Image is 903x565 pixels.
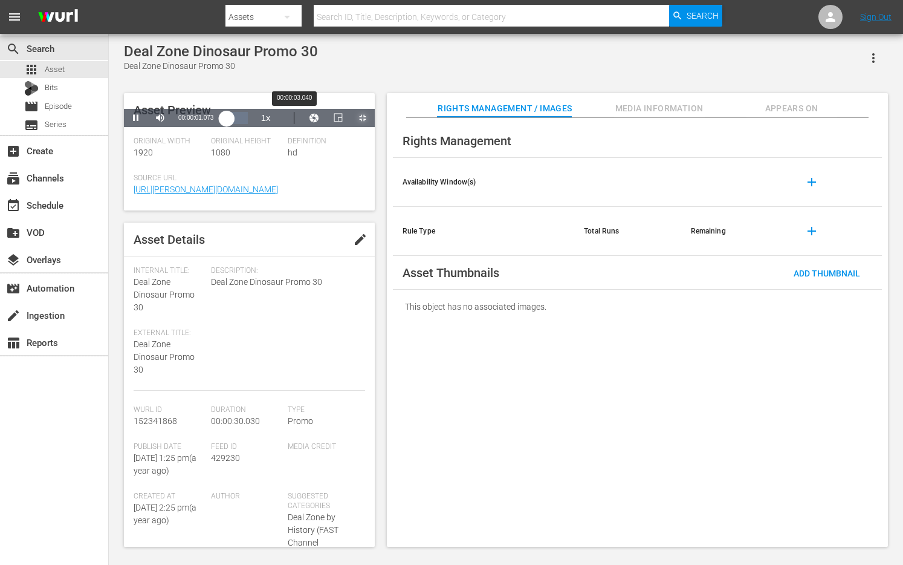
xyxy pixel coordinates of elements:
[211,416,260,426] span: 00:00:30.030
[6,198,21,213] span: Schedule
[351,109,375,127] button: Exit Fullscreen
[211,276,359,289] span: Deal Zone Dinosaur Promo 30
[746,101,837,116] span: Appears On
[24,62,39,77] span: Asset
[614,101,705,116] span: Media Information
[134,442,205,452] span: Publish Date
[6,309,21,323] span: Ingestion
[124,60,318,73] div: Deal Zone Dinosaur Promo 30
[29,3,87,31] img: ans4CAIJ8jUAAAAAAAAAAAAAAAAAAAAAAAAgQb4GAAAAAAAAAAAAAAAAAAAAAAAAJMjXAAAAAAAAAAAAAAAAAAAAAAAAgAT5G...
[669,5,722,27] button: Search
[24,81,39,96] div: Bits
[6,226,21,240] span: VOD
[326,109,351,127] button: Picture-in-Picture
[211,453,240,463] span: 429230
[288,512,338,547] span: Deal Zone by History (FAST Channel
[178,114,213,121] span: 00:00:01.073
[6,336,21,350] span: Reports
[6,281,21,296] span: Automation
[302,109,326,127] button: Jump To Time
[134,232,205,247] span: Asset Details
[687,5,719,27] span: Search
[797,168,826,197] button: add
[45,82,58,94] span: Bits
[254,109,278,127] button: Playback Rate
[45,100,72,113] span: Episode
[134,339,195,374] span: Deal Zone Dinosaur Promo 30
[134,174,359,183] span: Source Url
[134,416,177,426] span: 152341868
[288,442,359,452] span: Media Credit
[288,148,297,157] span: hd
[346,225,375,254] button: edit
[45,119,66,131] span: Series
[6,144,21,158] span: Create
[288,137,359,146] span: Definition
[438,101,572,116] span: Rights Management / Images
[6,253,21,267] span: Overlays
[134,503,196,525] span: [DATE] 2:25 pm ( a year ago )
[134,277,195,312] span: Deal Zone Dinosaur Promo 30
[6,171,21,186] span: Channels
[804,175,819,189] span: add
[134,492,205,501] span: Created At
[45,64,65,76] span: Asset
[288,492,359,511] span: Suggested Categories
[574,207,681,256] th: Total Runs
[148,109,172,127] button: Mute
[134,453,196,475] span: [DATE] 1:25 pm ( a year ago )
[211,266,359,276] span: Description:
[860,12,892,22] a: Sign Out
[393,290,882,324] div: This object has no associated images.
[784,269,870,278] span: Add Thumbnail
[403,266,499,280] span: Asset Thumbnails
[225,112,247,124] div: Progress Bar
[393,158,575,207] th: Availability Window(s)
[24,99,39,114] span: Episode
[6,42,21,56] span: Search
[124,43,318,60] div: Deal Zone Dinosaur Promo 30
[211,442,282,452] span: Feed ID
[804,224,819,238] span: add
[134,103,211,117] span: Asset Preview
[134,328,205,338] span: External Title:
[211,405,282,415] span: Duration
[134,185,278,194] a: [URL][PERSON_NAME][DOMAIN_NAME]
[24,118,39,132] span: Series
[288,405,359,415] span: Type
[124,109,148,127] button: Pause
[784,262,870,284] button: Add Thumbnail
[211,148,230,157] span: 1080
[403,134,511,148] span: Rights Management
[7,10,22,24] span: menu
[353,232,367,247] span: edit
[211,492,282,501] span: Author
[211,137,282,146] span: Original Height
[797,217,826,246] button: add
[134,266,205,276] span: Internal Title:
[134,148,153,157] span: 1920
[134,137,205,146] span: Original Width
[681,207,788,256] th: Remaining
[393,207,575,256] th: Rule Type
[288,416,313,426] span: Promo
[134,405,205,415] span: Wurl Id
